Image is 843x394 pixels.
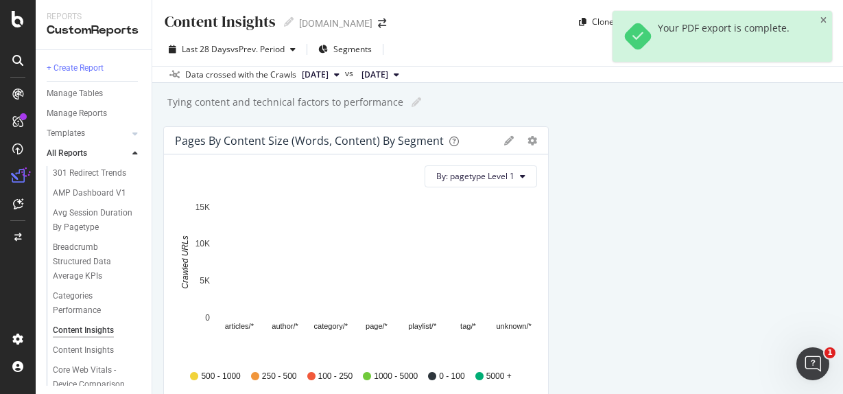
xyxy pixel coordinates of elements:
[53,343,142,358] a: Content Insights
[47,61,104,76] div: + Create Report
[314,322,348,330] text: category/*
[527,136,537,146] div: gear
[333,43,372,55] span: Segments
[356,67,405,83] button: [DATE]
[658,22,789,51] div: Your PDF export is complete.
[378,19,386,28] div: arrow-right-arrow-left
[824,347,835,358] span: 1
[302,69,329,81] span: 2025 Sep. 21st
[53,166,126,181] div: 301 Redirect Trends
[185,69,296,81] div: Data crossed with the Crawls
[195,202,210,212] text: 15K
[53,240,142,283] a: Breadcrumb Structured Data Average KPIs
[47,23,141,38] div: CustomReports
[592,16,614,27] div: Clone
[53,186,142,200] a: AMP Dashboard V1
[53,206,133,235] div: Avg Session Duration By Pagetype
[460,322,476,330] text: tag/*
[318,371,353,382] span: 100 - 250
[47,126,128,141] a: Templates
[225,322,254,330] text: articles/*
[53,363,142,392] a: Core Web Vitals - Device Comparison
[47,126,85,141] div: Templates
[345,67,356,80] span: vs
[195,239,210,248] text: 10K
[313,38,377,60] button: Segments
[299,16,372,30] div: [DOMAIN_NAME]
[439,371,464,382] span: 0 - 100
[53,343,114,358] div: Content Insights
[796,347,829,380] iframe: Intercom live chat
[53,166,142,181] a: 301 Redirect Trends
[163,11,276,32] div: Content Insights
[205,313,210,323] text: 0
[175,134,444,148] div: Pages By Content Size (Words, Content) by Segment
[200,276,210,286] text: 5K
[166,95,403,109] div: Tying content and technical factors to performance
[47,106,142,121] a: Manage Reports
[408,322,437,330] text: playlist/*
[820,16,827,25] div: close toast
[47,146,87,161] div: All Reports
[175,198,537,358] svg: A chart.
[425,165,537,187] button: By: pagetype Level 1
[201,371,240,382] span: 500 - 1000
[573,11,630,33] button: Clone
[180,235,190,288] text: Crawled URLs
[361,69,388,81] span: 2025 Aug. 24th
[230,43,285,55] span: vs Prev. Period
[53,363,134,392] div: Core Web Vitals - Device Comparison
[374,371,418,382] span: 1000 - 5000
[47,86,142,101] a: Manage Tables
[47,61,142,76] a: + Create Report
[163,38,301,60] button: Last 28 DaysvsPrev. Period
[296,67,345,83] button: [DATE]
[53,206,142,235] a: Avg Session Duration By Pagetype
[53,186,126,200] div: AMP Dashboard V1
[272,322,298,330] text: author/*
[262,371,297,382] span: 250 - 500
[412,97,421,107] i: Edit report name
[496,322,532,330] text: unknown/*
[47,86,103,101] div: Manage Tables
[436,170,514,182] span: By: pagetype Level 1
[47,146,128,161] a: All Reports
[366,322,388,330] text: page/*
[53,289,142,318] a: Categories Performance
[53,323,142,338] a: Content Insights
[47,11,141,23] div: Reports
[284,17,294,27] i: Edit report name
[486,371,512,382] span: 5000 +
[53,289,130,318] div: Categories Performance
[47,106,107,121] div: Manage Reports
[53,323,114,338] div: Content Insights
[182,43,230,55] span: Last 28 Days
[53,240,135,283] div: Breadcrumb Structured Data Average KPIs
